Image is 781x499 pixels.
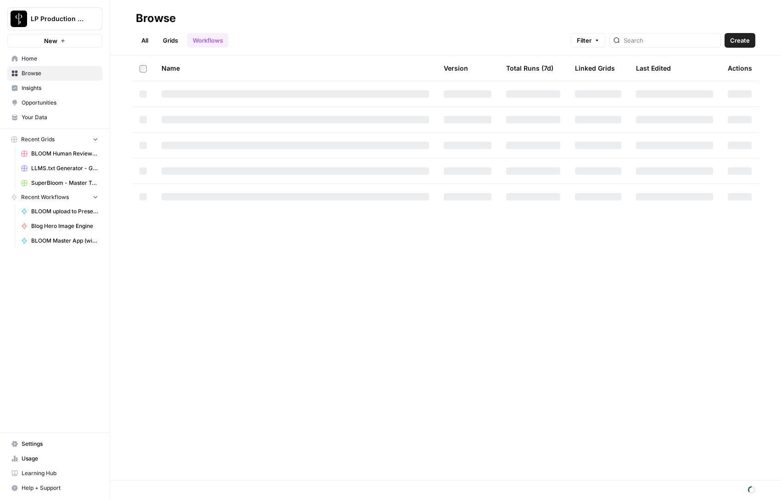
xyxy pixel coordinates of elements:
div: Name [162,55,429,81]
span: Learning Hub [22,469,98,477]
span: Your Data [22,113,98,122]
div: Browse [136,11,176,26]
div: Total Runs (7d) [506,55,553,81]
span: BLOOM upload to Presence (after Human Review) [31,207,98,216]
button: Help + Support [7,481,102,495]
button: New [7,34,102,48]
a: BLOOM Master App (with human review) [17,233,102,248]
div: Actions [728,55,752,81]
a: Browse [7,66,102,81]
a: Grids [157,33,184,48]
span: BLOOM Master App (with human review) [31,237,98,245]
div: Linked Grids [575,55,615,81]
button: Recent Grids [7,133,102,146]
a: Home [7,51,102,66]
span: Browse [22,69,98,78]
span: Filter [577,36,591,45]
span: New [44,36,57,45]
div: Version [444,55,468,81]
span: Home [22,55,98,63]
a: SuperBloom - Master Topic List [17,176,102,190]
button: Workspace: LP Production Workloads [7,7,102,30]
img: LP Production Workloads Logo [11,11,27,27]
a: LLMS.txt Generator - Grid [17,161,102,176]
button: Create [725,33,755,48]
span: Create [730,36,750,45]
a: Learning Hub [7,466,102,481]
input: Search [624,36,717,45]
span: LP Production Workloads [31,14,86,23]
span: Settings [22,440,98,448]
button: Filter [571,33,606,48]
span: Recent Workflows [21,193,69,201]
a: All [136,33,154,48]
a: Your Data [7,110,102,125]
button: Recent Workflows [7,190,102,204]
a: Workflows [187,33,229,48]
span: LLMS.txt Generator - Grid [31,164,98,172]
div: Last Edited [636,55,671,81]
span: BLOOM Human Review (ver2) [31,150,98,158]
a: Insights [7,81,102,95]
span: Blog Hero Image Engine [31,222,98,230]
a: Blog Hero Image Engine [17,219,102,233]
a: BLOOM Human Review (ver2) [17,146,102,161]
span: Opportunities [22,99,98,107]
a: BLOOM upload to Presence (after Human Review) [17,204,102,219]
a: Usage [7,451,102,466]
span: Usage [22,455,98,463]
a: Opportunities [7,95,102,110]
a: Settings [7,437,102,451]
span: Insights [22,84,98,92]
span: Recent Grids [21,135,55,144]
span: Help + Support [22,484,98,492]
span: SuperBloom - Master Topic List [31,179,98,187]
